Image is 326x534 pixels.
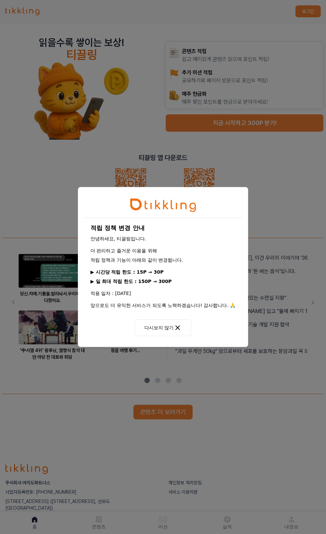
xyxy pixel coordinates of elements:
[90,223,236,233] h1: 적립 정책 변경 안내
[90,290,236,297] p: 적용 일자 : [DATE]
[90,278,236,285] p: ▶ 일 최대 적립 한도 : 150P → 300P
[135,319,191,336] button: 다시보지 않기
[90,257,236,263] p: 적립 정책과 기능이 아래와 같이 변경됩니다.
[90,302,236,309] p: 앞으로도 더 유익한 서비스가 되도록 노력하겠습니다! 감사합니다. 🙏
[90,247,236,254] p: 더 편리하고 즐거운 이용을 위해
[130,198,196,212] img: tikkling_character
[90,235,236,242] p: 안녕하세요, 티끌링입니다.
[90,269,236,275] p: ▶ 시간당 적립 한도 : 15P → 30P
